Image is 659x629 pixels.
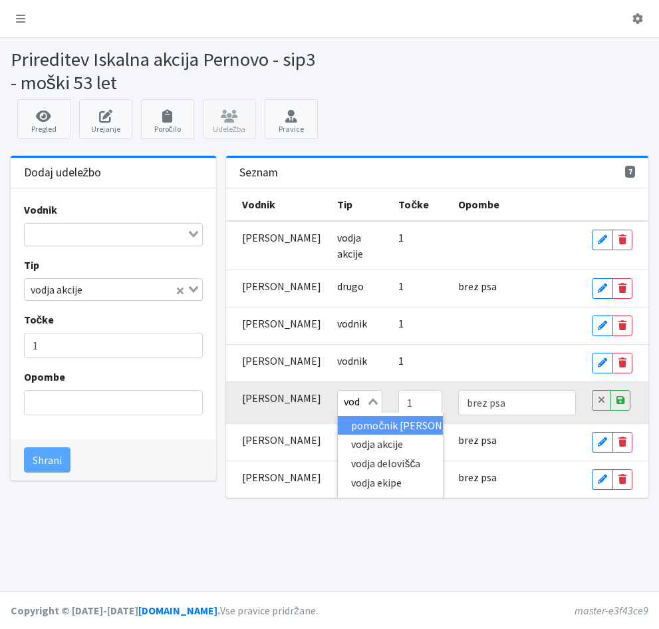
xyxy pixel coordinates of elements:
span: vodnik [337,317,367,330]
span: 7 [625,166,636,178]
span: 1 [398,280,404,293]
a: Pregled [17,99,70,139]
span: 1 [398,231,404,244]
h1: Prireditev Iskalna akcija Pernovo - sip3 - moški 53 let [11,48,325,94]
td: [PERSON_NAME] [226,461,329,499]
button: Clear Selected [177,282,184,298]
li: vodja ekipe [338,473,443,493]
label: Vodnik [24,202,57,218]
a: [DOMAIN_NAME] [138,604,217,617]
div: Search for option [337,390,382,413]
input: Search for option [87,282,174,298]
th: Opombe [450,188,584,221]
label: Opombe [24,369,65,385]
td: [PERSON_NAME] [226,270,329,308]
a: Poročilo [141,99,194,139]
a: Urejanje [79,99,132,139]
span: 1 [398,354,404,367]
input: Search for option [339,393,365,409]
span: vodja akcije [27,282,86,298]
th: Točke [390,188,450,221]
div: Search for option [24,278,203,301]
span: brez psa [458,433,497,447]
em: master-e3f43ce9 [575,604,648,617]
div: Search for option [24,223,203,246]
li: vodja akcije [338,435,443,454]
td: [PERSON_NAME] [226,382,329,424]
strong: Copyright © [DATE]-[DATE] . [11,604,220,617]
span: 1 [398,317,404,330]
label: Tip [24,257,39,273]
td: [PERSON_NAME] [226,345,329,382]
h3: Dodaj udeležbo [24,166,102,180]
a: Pravice [265,99,318,139]
li: vodja poligona [338,493,443,512]
span: vodnik [337,354,367,367]
span: vodja akcije [337,231,363,260]
td: [PERSON_NAME] [226,221,329,270]
h3: Seznam [239,166,278,180]
th: Tip [329,188,390,221]
input: Search for option [26,226,186,242]
td: [PERSON_NAME] [226,424,329,461]
li: vodja delovišča [338,454,443,473]
td: [PERSON_NAME] [226,308,329,345]
th: Vodnik [226,188,329,221]
span: brez psa [458,280,497,293]
button: Shrani [24,447,70,473]
span: brez psa [458,471,497,484]
span: drugo [337,280,364,293]
label: Točke [24,312,55,327]
li: pomočnik [PERSON_NAME] [338,416,443,435]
